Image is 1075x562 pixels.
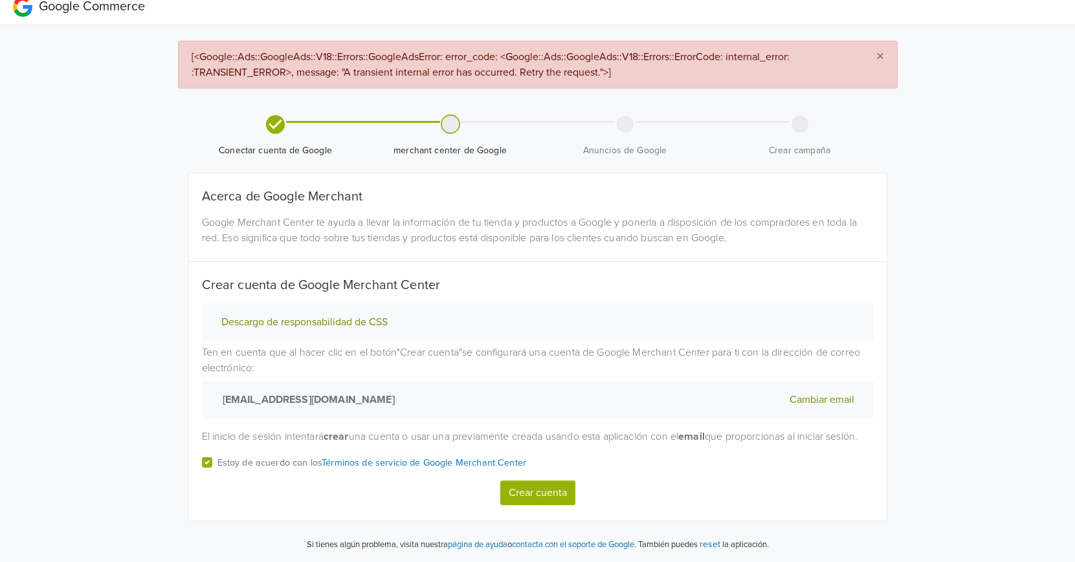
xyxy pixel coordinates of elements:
[543,144,707,157] span: Anuncios de Google
[368,144,533,157] span: merchant center de Google
[448,539,507,550] a: página de ayuda
[202,429,874,444] p: El inicio de sesión intentará una cuenta o usar una previamente creada usando esta aplicación con...
[700,537,720,552] button: reset
[192,215,883,246] div: Google Merchant Center te ayuda a llevar la información de tu tienda y productos a Google y poner...
[863,41,897,72] button: Close
[636,537,769,552] p: También puedes la aplicación.
[324,430,349,443] strong: crear
[217,316,392,329] button: Descargo de responsabilidad de CSS
[786,391,858,408] button: Cambiar email
[202,345,874,418] p: Ten en cuenta que al hacer clic en el botón " Crear cuenta " se configurará una cuenta de Google ...
[876,47,884,66] span: ×
[202,189,874,204] h5: Acerca de Google Merchant
[192,50,790,79] span: [<Google::Ads::GoogleAds::V18::Errors::GoogleAdsError: error_code: <Google::Ads::GoogleAds::V18::...
[217,392,395,407] strong: [EMAIL_ADDRESS][DOMAIN_NAME]
[217,456,527,470] p: Estoy de acuerdo con los
[500,481,575,505] button: Crear cuenta
[307,539,636,552] p: Si tienes algún problema, visita nuestra o .
[678,430,705,443] strong: email
[322,457,526,468] a: Términos de servicio de Google Merchant Center
[718,144,882,157] span: Crear campaña
[202,277,874,293] h5: Crear cuenta de Google Merchant Center
[512,539,634,550] a: contacta con el soporte de Google
[194,144,358,157] span: Conectar cuenta de Google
